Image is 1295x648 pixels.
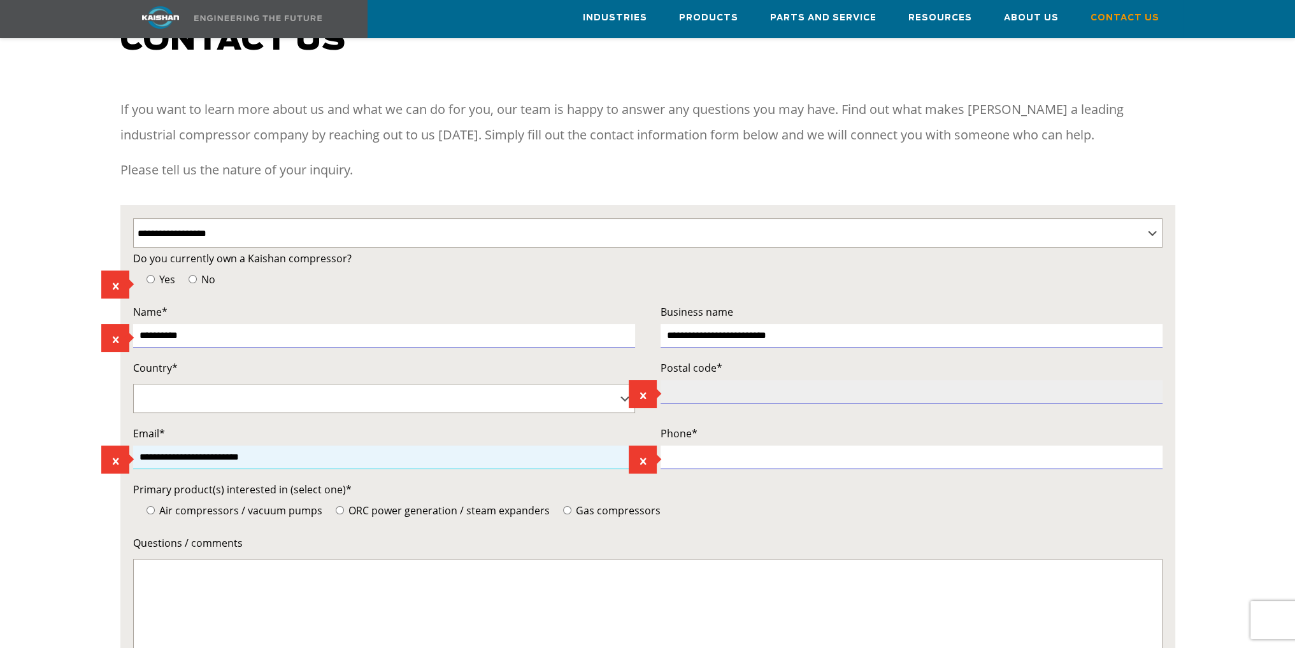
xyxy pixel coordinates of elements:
[133,481,1163,498] label: Primary product(s) interested in (select one)*
[661,425,1163,442] label: Phone*
[101,446,129,474] span: The field is required.
[101,271,129,299] span: The field is required.
[133,303,635,321] label: Name*
[199,272,215,286] span: No
[133,359,635,377] label: Country*
[147,275,155,283] input: Yes
[113,6,208,29] img: kaishan logo
[336,506,344,514] input: ORC power generation / steam expanders
[770,1,876,35] a: Parts and Service
[573,504,661,518] span: Gas compressors
[133,425,635,442] label: Email*
[133,534,1163,552] label: Questions / comments
[629,446,657,474] span: The field is required.
[120,157,1175,183] p: Please tell us the nature of your inquiry.
[194,15,322,21] img: Engineering the future
[1004,11,1059,25] span: About Us
[661,359,1163,377] label: Postal code*
[120,97,1175,148] p: If you want to learn more about us and what we can do for you, our team is happy to answer any qu...
[120,25,346,56] span: Contact us
[133,250,1163,267] label: Do you currently own a Kaishan compressor?
[583,1,647,35] a: Industries
[679,11,738,25] span: Products
[1091,1,1159,35] a: Contact Us
[629,380,657,408] span: The field is required.
[563,506,571,514] input: Gas compressors
[147,506,155,514] input: Air compressors / vacuum pumps
[101,324,129,352] span: The field is required.
[583,11,647,25] span: Industries
[679,1,738,35] a: Products
[770,11,876,25] span: Parts and Service
[1004,1,1059,35] a: About Us
[908,1,972,35] a: Resources
[346,504,550,518] span: ORC power generation / steam expanders
[661,303,1163,321] label: Business name
[908,11,972,25] span: Resources
[157,504,322,518] span: Air compressors / vacuum pumps
[1091,11,1159,25] span: Contact Us
[157,272,175,286] span: Yes
[189,275,197,283] input: No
